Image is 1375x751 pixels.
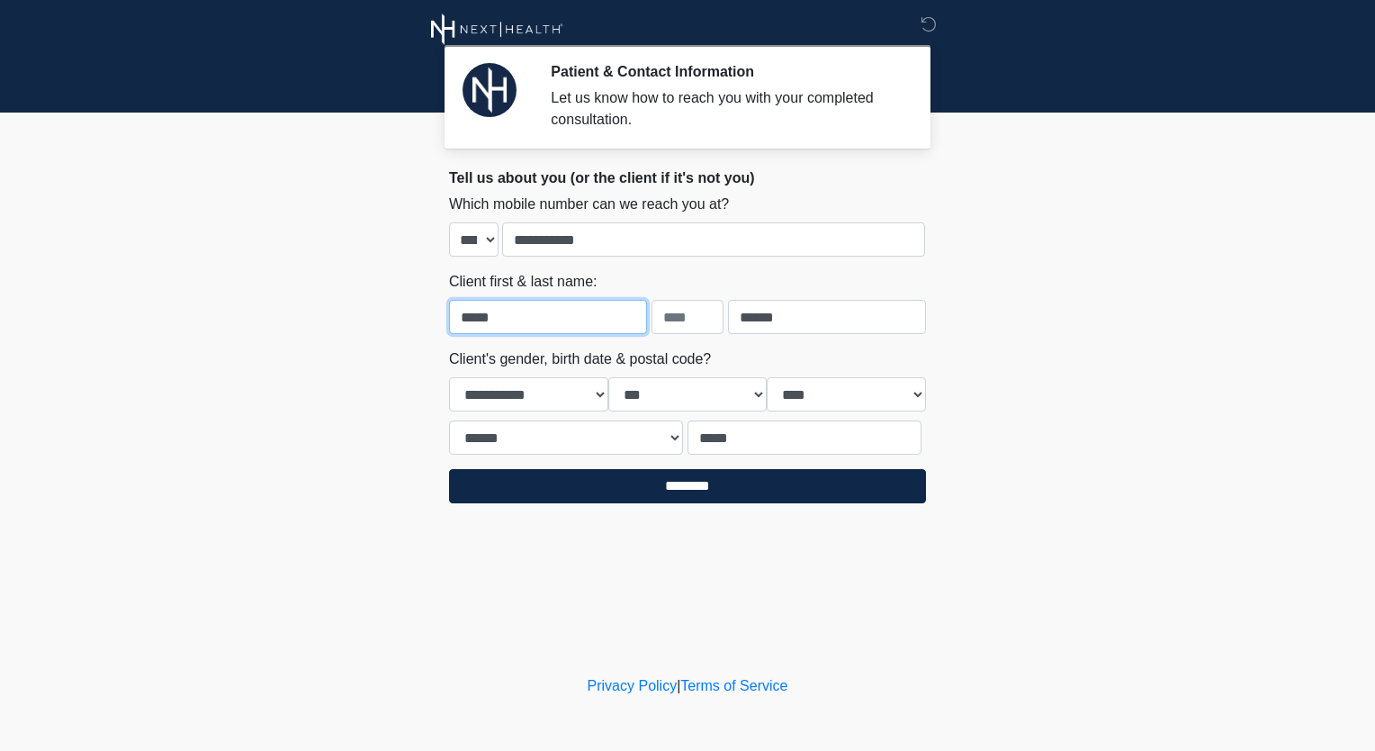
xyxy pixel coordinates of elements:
div: Let us know how to reach you with your completed consultation. [551,87,899,131]
a: | [677,678,680,693]
label: Which mobile number can we reach you at? [449,194,729,215]
a: Privacy Policy [588,678,678,693]
label: Client's gender, birth date & postal code? [449,348,711,370]
img: Next Health Wellness Logo [431,14,563,45]
label: Client first & last name: [449,271,598,293]
h2: Patient & Contact Information [551,63,899,80]
h2: Tell us about you (or the client if it's not you) [449,169,926,186]
a: Terms of Service [680,678,787,693]
img: Agent Avatar [463,63,517,117]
